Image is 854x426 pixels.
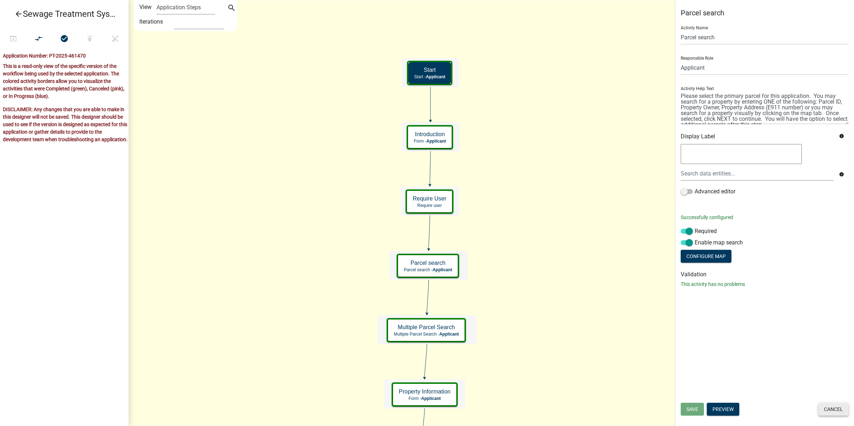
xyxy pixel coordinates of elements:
[413,203,446,208] p: Require user
[839,134,844,139] i: info
[226,3,237,14] button: search
[404,267,452,272] p: Parcel search -
[413,195,446,202] h5: Require User
[686,406,698,412] span: Save
[681,281,849,288] p: This activity has no problems
[3,106,129,143] p: DISCLAIMER: Any changes that you are able to make in this designer will not be saved. This design...
[60,34,69,44] i: check_circle
[414,131,446,138] h5: Introduction
[0,31,128,49] div: Workflow actions
[414,139,446,144] p: Form -
[681,9,849,17] h5: Parcel search
[103,31,128,47] button: Save
[3,52,129,63] div: Application Number: PT-2025-461470
[35,34,43,44] i: compare_arrows
[681,133,834,140] h6: Display Label
[681,166,834,181] input: Search data entities...
[227,4,236,14] i: search
[421,396,441,401] span: Applicant
[399,388,451,395] h5: Property Information
[414,74,445,79] p: Start -
[6,6,117,22] a: Sewage Treatment System Property Transfer Form
[14,10,23,20] i: arrow_back
[414,66,445,73] h5: Start
[394,332,459,337] p: Multiple Parcel Search -
[818,403,849,416] button: Cancel
[681,227,717,236] label: Required
[433,267,452,272] span: Applicant
[51,31,77,47] button: No problems
[681,403,704,416] button: Save
[707,403,739,416] button: Preview
[439,332,459,337] span: Applicant
[3,63,129,100] p: This is a read-only view of the specific version of the workflow being used by the selected appli...
[839,172,844,177] i: info
[26,31,51,47] button: Auto Layout
[139,15,163,29] label: Iterations
[681,187,735,196] label: Advanced editor
[404,259,452,266] h5: Parcel search
[681,250,731,263] button: Configure Map
[77,31,103,47] button: Publish
[111,34,120,44] i: edit_off
[681,271,849,278] h6: Validation
[0,31,26,47] button: Test Workflow
[399,396,451,401] p: Form -
[85,34,94,44] i: publish
[394,324,459,331] h5: Multiple Parcel Search
[681,214,849,221] p: Successfully configured
[9,34,18,44] i: open_in_browser
[426,139,446,144] span: Applicant
[426,74,446,79] span: Applicant
[681,238,743,247] label: Enable map search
